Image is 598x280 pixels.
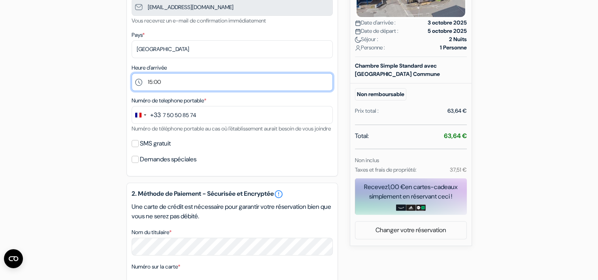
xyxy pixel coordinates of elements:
[440,44,467,52] strong: 1 Personne
[132,64,167,72] label: Heure d'arrivée
[132,31,145,39] label: Pays
[428,27,467,35] strong: 5 octobre 2025
[355,19,396,27] span: Date d'arrivée :
[132,189,333,199] h5: 2. Méthode de Paiement - Sécurisée et Encryptée
[355,28,361,34] img: calendar.svg
[355,182,467,201] div: Recevez en cartes-cadeaux simplement en réservant ceci !
[447,107,467,115] div: 63,64 €
[355,35,378,44] span: Séjour :
[388,183,405,191] span: 1,00 €
[150,110,161,120] div: +33
[355,62,440,78] b: Chambre Simple Standard avec [GEOGRAPHIC_DATA] Commune
[132,263,180,271] label: Numéro sur la carte
[355,107,379,115] div: Prix total :
[132,125,331,132] small: Numéro de téléphone portable au cas où l'établissement aurait besoin de vous joindre
[140,138,171,149] label: SMS gratuit
[355,88,406,100] small: Non remboursable
[355,37,361,43] img: moon.svg
[355,223,466,238] a: Changer votre réservation
[428,19,467,27] strong: 3 octobre 2025
[444,132,467,140] strong: 63,64 €
[355,131,369,141] span: Total:
[140,154,196,165] label: Demandes spéciales
[355,157,379,164] small: Non inclus
[449,166,466,173] small: 37,51 €
[132,202,333,221] p: Une carte de crédit est nécessaire pour garantir votre réservation bien que vous ne serez pas déb...
[132,17,266,24] small: Vous recevrez un e-mail de confirmation immédiatement
[355,45,361,51] img: user_icon.svg
[274,189,283,199] a: error_outline
[4,249,23,268] button: Ouvrir le widget CMP
[416,204,426,211] img: uber-uber-eats-card.png
[132,96,206,105] label: Numéro de telephone portable
[406,204,416,211] img: adidas-card.png
[132,106,333,124] input: 6 12 34 56 78
[355,20,361,26] img: calendar.svg
[396,204,406,211] img: amazon-card-no-text.png
[355,27,398,35] span: Date de départ :
[132,106,161,123] button: Change country, selected France (+33)
[355,44,385,52] span: Personne :
[355,166,417,173] small: Taxes et frais de propriété:
[449,35,467,44] strong: 2 Nuits
[132,228,172,236] label: Nom du titulaire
